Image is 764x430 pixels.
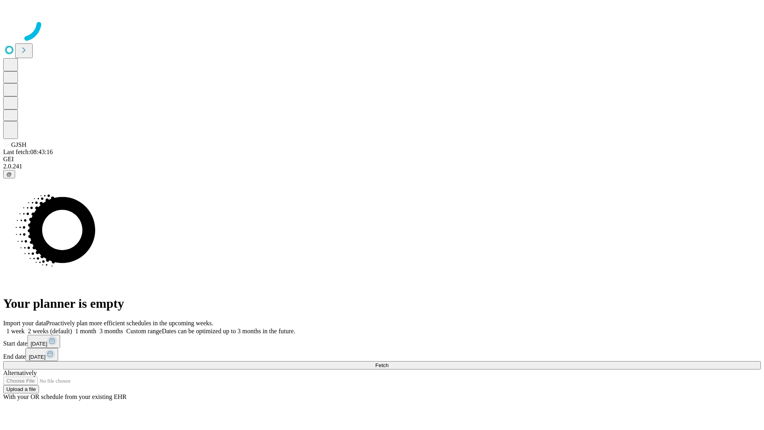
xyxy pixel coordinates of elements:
[6,328,25,334] span: 1 week
[3,320,46,326] span: Import your data
[3,348,761,361] div: End date
[75,328,96,334] span: 1 month
[3,335,761,348] div: Start date
[46,320,213,326] span: Proactively plan more efficient schedules in the upcoming weeks.
[27,335,60,348] button: [DATE]
[29,354,45,360] span: [DATE]
[31,341,47,347] span: [DATE]
[6,171,12,177] span: @
[3,369,37,376] span: Alternatively
[126,328,162,334] span: Custom range
[3,156,761,163] div: GEI
[3,163,761,170] div: 2.0.241
[375,362,388,368] span: Fetch
[3,385,39,393] button: Upload a file
[3,361,761,369] button: Fetch
[11,141,26,148] span: GJSH
[3,149,53,155] span: Last fetch: 08:43:16
[3,296,761,311] h1: Your planner is empty
[3,393,127,400] span: With your OR schedule from your existing EHR
[3,170,15,178] button: @
[28,328,72,334] span: 2 weeks (default)
[162,328,295,334] span: Dates can be optimized up to 3 months in the future.
[99,328,123,334] span: 3 months
[25,348,58,361] button: [DATE]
